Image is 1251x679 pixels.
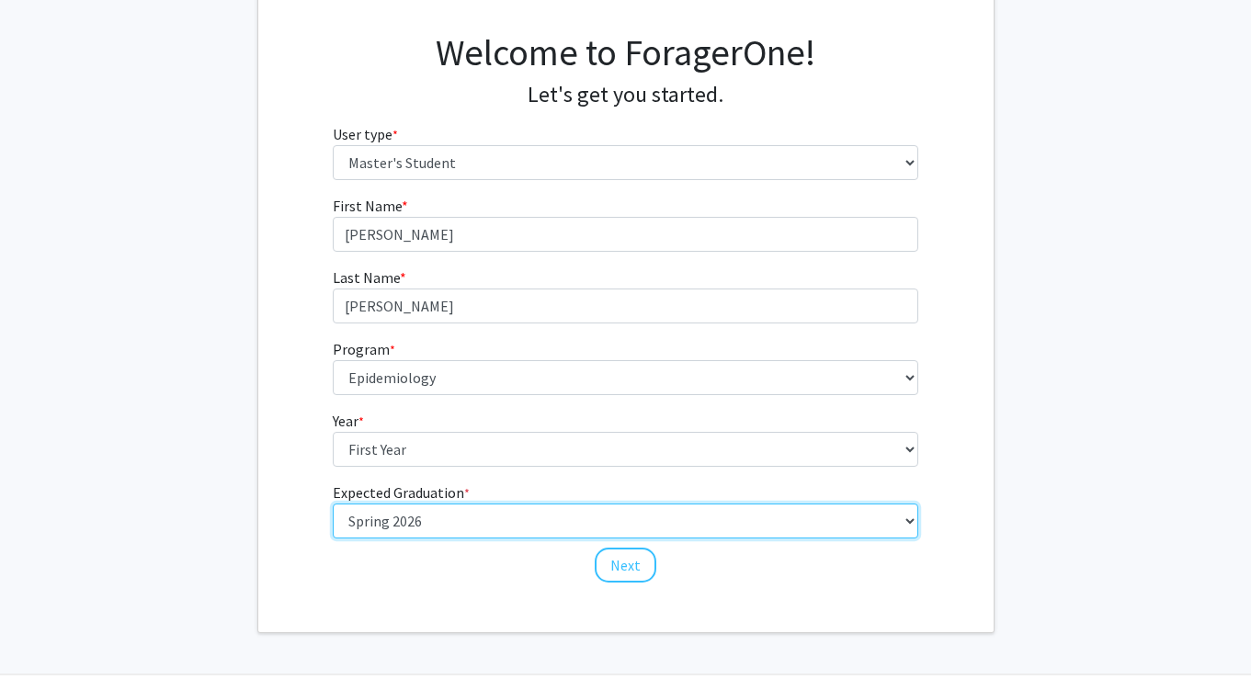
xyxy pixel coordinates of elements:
[333,197,402,215] span: First Name
[333,123,398,145] label: User type
[333,268,400,287] span: Last Name
[595,548,656,583] button: Next
[14,596,78,665] iframe: Chat
[333,82,918,108] h4: Let's get you started.
[333,410,364,432] label: Year
[333,30,918,74] h1: Welcome to ForagerOne!
[333,338,395,360] label: Program
[333,481,470,504] label: Expected Graduation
